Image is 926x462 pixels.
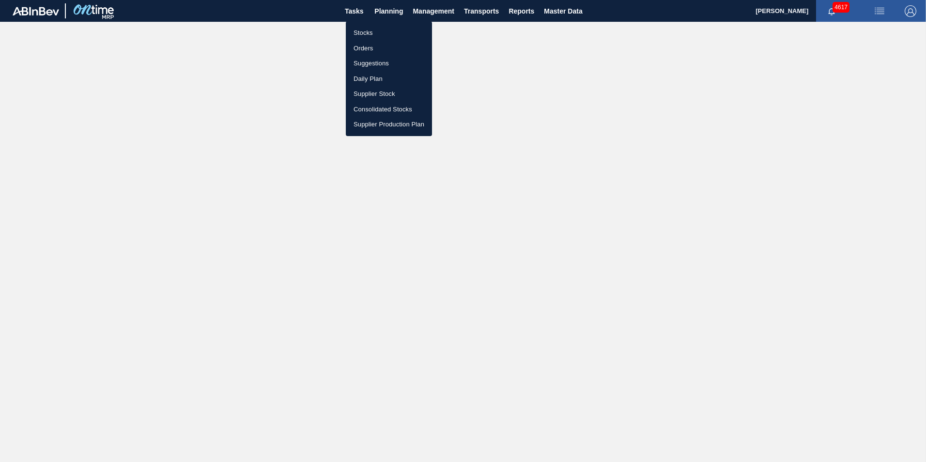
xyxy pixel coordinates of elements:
[346,86,432,102] a: Supplier Stock
[346,56,432,71] a: Suggestions
[346,25,432,41] a: Stocks
[346,71,432,87] a: Daily Plan
[346,41,432,56] a: Orders
[346,117,432,132] a: Supplier Production Plan
[346,102,432,117] a: Consolidated Stocks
